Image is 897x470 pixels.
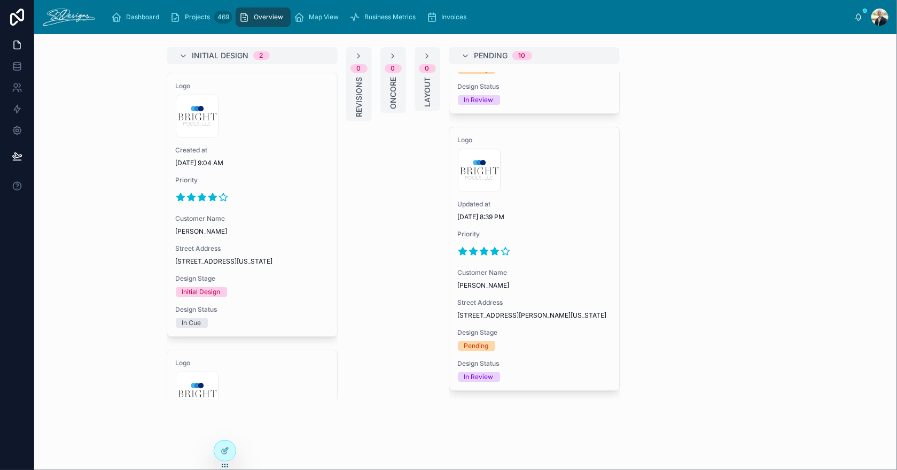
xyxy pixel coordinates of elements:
span: Logo [176,82,329,90]
div: 2 [260,51,263,60]
span: Customer Name [458,268,611,277]
div: Initial Design [182,287,221,297]
span: Dashboard [126,13,159,21]
span: Pending [474,50,508,61]
span: Design Status [458,359,611,368]
span: [DATE] 8:39 PM [458,213,611,221]
div: 0 [391,64,395,73]
span: Priority [458,230,611,238]
a: Projects469 [167,7,236,27]
span: Projects [185,13,210,21]
span: Oncore [388,77,399,109]
div: In Cue [182,318,201,328]
span: [DATE] 9:04 AM [176,159,329,167]
span: Design Status [176,305,329,314]
a: LogoCreated at[DATE] 9:04 AMPriorityCustomer Name[PERSON_NAME]Street Address[STREET_ADDRESS][US_S... [167,73,338,337]
span: [STREET_ADDRESS][PERSON_NAME][US_STATE] [458,311,611,320]
img: App logo [43,9,95,26]
span: Logo [458,136,611,144]
span: Priority [176,176,329,184]
span: Street Address [458,298,611,307]
span: [PERSON_NAME] [458,281,611,290]
span: [PERSON_NAME] [176,227,329,236]
span: Customer Name [176,214,329,223]
span: Revisions [354,77,364,117]
span: Design Stage [458,328,611,337]
span: Overview [254,13,283,21]
div: Pending [464,341,489,351]
span: Created at [176,146,329,155]
span: Layout [422,77,433,107]
span: Street Address [176,244,329,253]
a: Dashboard [108,7,167,27]
div: 469 [214,11,232,24]
span: Map View [309,13,339,21]
span: Design Stage [176,274,329,283]
div: In Review [464,372,494,382]
div: In Review [464,95,494,105]
span: [STREET_ADDRESS][US_STATE] [176,257,329,266]
span: Updated at [458,200,611,209]
span: Business Metrics [364,13,416,21]
div: scrollable content [104,5,854,29]
a: Map View [291,7,346,27]
a: Business Metrics [346,7,423,27]
div: 10 [519,51,526,60]
div: 0 [425,64,430,73]
a: Overview [236,7,291,27]
span: Logo [176,359,329,367]
a: Invoices [423,7,474,27]
div: 0 [357,64,361,73]
span: Design Status [458,82,611,91]
a: LogoUpdated at[DATE] 8:39 PMPriorityCustomer Name[PERSON_NAME]Street Address[STREET_ADDRESS][PERS... [449,127,620,391]
span: Initial Design [192,50,249,61]
span: Invoices [441,13,466,21]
